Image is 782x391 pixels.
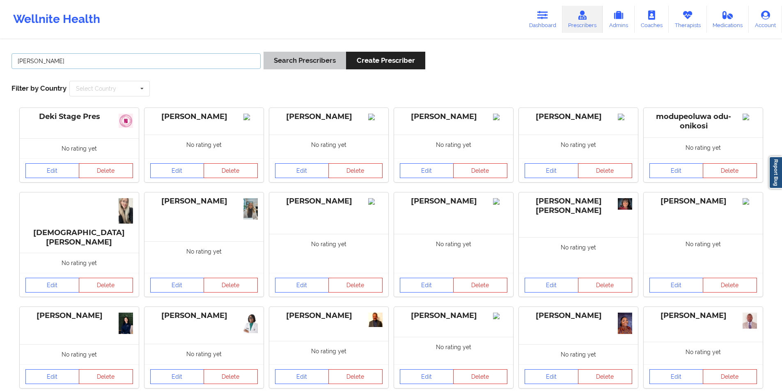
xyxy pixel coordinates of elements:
[400,311,507,320] div: [PERSON_NAME]
[25,369,80,384] a: Edit
[562,6,603,33] a: Prescribers
[243,114,258,120] img: Image%2Fplaceholer-image.png
[150,197,258,206] div: [PERSON_NAME]
[25,163,80,178] a: Edit
[400,112,507,121] div: [PERSON_NAME]
[150,369,204,384] a: Edit
[525,163,579,178] a: Edit
[618,114,632,120] img: Image%2Fplaceholer-image.png
[144,344,264,364] div: No rating yet
[275,197,383,206] div: [PERSON_NAME]
[269,135,388,159] div: No rating yet
[493,114,507,120] img: Image%2Fplaceholer-image.png
[400,163,454,178] a: Edit
[578,369,632,384] button: Delete
[119,198,133,224] img: 0052e3ff-777b-4aca-b0e1-080d590c5aa1_IMG_7016.JPG
[669,6,707,33] a: Therapists
[394,135,513,159] div: No rating yet
[644,137,763,158] div: No rating yet
[618,198,632,210] img: b771a42b-fc9e-4ceb-9ddb-fef474ab97c3_Vanessa_professional.01.15.2020.jpg
[649,163,704,178] a: Edit
[703,163,757,178] button: Delete
[368,114,383,120] img: Image%2Fplaceholer-image.png
[525,112,632,121] div: [PERSON_NAME]
[150,112,258,121] div: [PERSON_NAME]
[493,198,507,205] img: Image%2Fplaceholer-image.png
[525,278,579,293] a: Edit
[743,114,757,120] img: Image%2Fplaceholer-image.png
[328,278,383,293] button: Delete
[150,163,204,178] a: Edit
[243,313,258,333] img: 60c260a9-df35-4081-a512-6c535907ed8d_IMG_5227.JPG
[79,369,133,384] button: Delete
[368,313,383,327] img: 9526670d-59d5-429f-943e-39a8e8292907_profile_pic.png
[79,278,133,293] button: Delete
[493,313,507,319] img: 641d0911-00fb-4ca2-9c67-949d15c79eff_
[453,369,507,384] button: Delete
[25,278,80,293] a: Edit
[328,369,383,384] button: Delete
[264,52,346,69] button: Search Prescribers
[743,198,757,205] img: Image%2Fplaceholer-image.png
[275,311,383,320] div: [PERSON_NAME]
[11,53,261,69] input: Search Keywords
[204,369,258,384] button: Delete
[79,163,133,178] button: Delete
[346,52,425,69] button: Create Prescriber
[275,163,329,178] a: Edit
[649,112,757,131] div: modupeoluwa odu-onikosi
[603,6,635,33] a: Admins
[769,156,782,189] a: Report Bug
[703,278,757,293] button: Delete
[275,112,383,121] div: [PERSON_NAME]
[578,278,632,293] button: Delete
[649,197,757,206] div: [PERSON_NAME]
[275,278,329,293] a: Edit
[644,342,763,365] div: No rating yet
[743,313,757,329] img: 779d2c39-9e74-4fea-ab17-60fdff0c2ef6_1000248918.jpg
[25,197,133,247] div: [DEMOGRAPHIC_DATA][PERSON_NAME]
[394,337,513,364] div: No rating yet
[119,114,133,128] img: 0483450a-f106-49e5-a06f-46585b8bd3b5_slack_1.jpg
[525,311,632,320] div: [PERSON_NAME]
[20,344,139,364] div: No rating yet
[25,112,133,121] div: Deki Stage Pres
[150,278,204,293] a: Edit
[525,369,579,384] a: Edit
[269,341,388,365] div: No rating yet
[523,6,562,33] a: Dashboard
[400,197,507,206] div: [PERSON_NAME]
[644,234,763,273] div: No rating yet
[20,253,139,273] div: No rating yet
[25,311,133,320] div: [PERSON_NAME]
[368,198,383,205] img: Image%2Fplaceholer-image.png
[275,369,329,384] a: Edit
[144,135,264,159] div: No rating yet
[394,234,513,273] div: No rating yet
[243,198,258,220] img: 7794b820-3688-45ec-81e0-f9b79cbbaf67_IMG_9524.png
[453,278,507,293] button: Delete
[703,369,757,384] button: Delete
[453,163,507,178] button: Delete
[519,344,638,364] div: No rating yet
[269,234,388,273] div: No rating yet
[519,135,638,159] div: No rating yet
[119,313,133,334] img: 0c07b121-1ba3-44a2-b0e4-797886aa7ab8_DSC00870.jpg
[525,197,632,215] div: [PERSON_NAME] [PERSON_NAME]
[204,163,258,178] button: Delete
[144,241,264,273] div: No rating yet
[150,311,258,320] div: [PERSON_NAME]
[11,84,67,92] span: Filter by Country
[519,237,638,273] div: No rating yet
[649,311,757,320] div: [PERSON_NAME]
[20,138,139,158] div: No rating yet
[204,278,258,293] button: Delete
[649,369,704,384] a: Edit
[707,6,749,33] a: Medications
[649,278,704,293] a: Edit
[400,278,454,293] a: Edit
[618,313,632,334] img: 1c792011-999c-4d7e-ad36-5ebe1895017e_IMG_1805.jpeg
[328,163,383,178] button: Delete
[578,163,632,178] button: Delete
[749,6,782,33] a: Account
